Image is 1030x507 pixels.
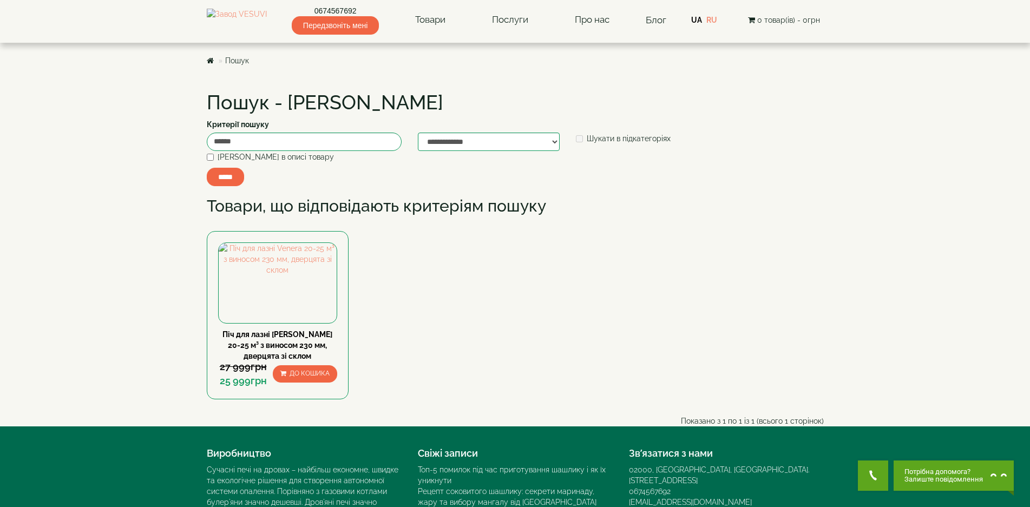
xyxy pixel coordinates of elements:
button: Get Call button [858,460,888,491]
label: Критерії пошуку [207,119,269,130]
h4: Зв’язатися з нами [629,448,824,459]
h4: Свіжі записи [418,448,613,459]
div: 02000, [GEOGRAPHIC_DATA], [GEOGRAPHIC_DATA]. [STREET_ADDRESS] [629,464,824,486]
span: 0 товар(ів) - 0грн [757,16,820,24]
a: UA [691,16,702,24]
input: [PERSON_NAME] в описі товару [207,154,214,161]
a: Пошук [225,56,249,65]
h1: Пошук - [PERSON_NAME] [207,92,824,114]
a: Послуги [481,8,539,32]
span: Потрібна допомога? [904,468,983,476]
span: Залиште повідомлення [904,476,983,483]
h4: Виробництво [207,448,402,459]
button: До кошика [273,365,337,382]
img: Завод VESUVI [207,9,267,31]
a: Рецепт соковитого шашлику: секрети маринаду, жару та вибору мангалу від [GEOGRAPHIC_DATA] [418,487,596,506]
a: 0674567692 [629,487,671,496]
a: Блог [646,15,666,25]
a: Товари [404,8,456,32]
img: Піч для лазні Venera 20-25 м³ з виносом 230 мм, дверцята зі склом [219,243,337,275]
a: [EMAIL_ADDRESS][DOMAIN_NAME] [629,498,752,506]
div: 27 999грн [218,360,268,374]
label: [PERSON_NAME] в описі товару [207,152,334,162]
a: Про нас [564,8,620,32]
h2: Товари, що відповідають критеріям пошуку [207,197,824,215]
div: Показано з 1 по 1 із 1 (всього 1 сторінок) [515,416,832,426]
span: Передзвоніть мені [292,16,379,35]
a: RU [706,16,717,24]
span: До кошика [290,370,330,377]
button: 0 товар(ів) - 0грн [745,14,823,26]
div: 25 999грн [218,374,268,388]
button: Chat button [894,460,1014,491]
a: 0674567692 [292,5,379,16]
label: Шукати в підкатегоріях [576,133,671,144]
a: Топ-5 помилок під час приготування шашлику і як їх уникнути [418,465,606,485]
a: Піч для лазні [PERSON_NAME] 20-25 м³ з виносом 230 мм, дверцята зі склом [222,330,332,360]
input: Шукати в підкатегоріях [576,135,583,142]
